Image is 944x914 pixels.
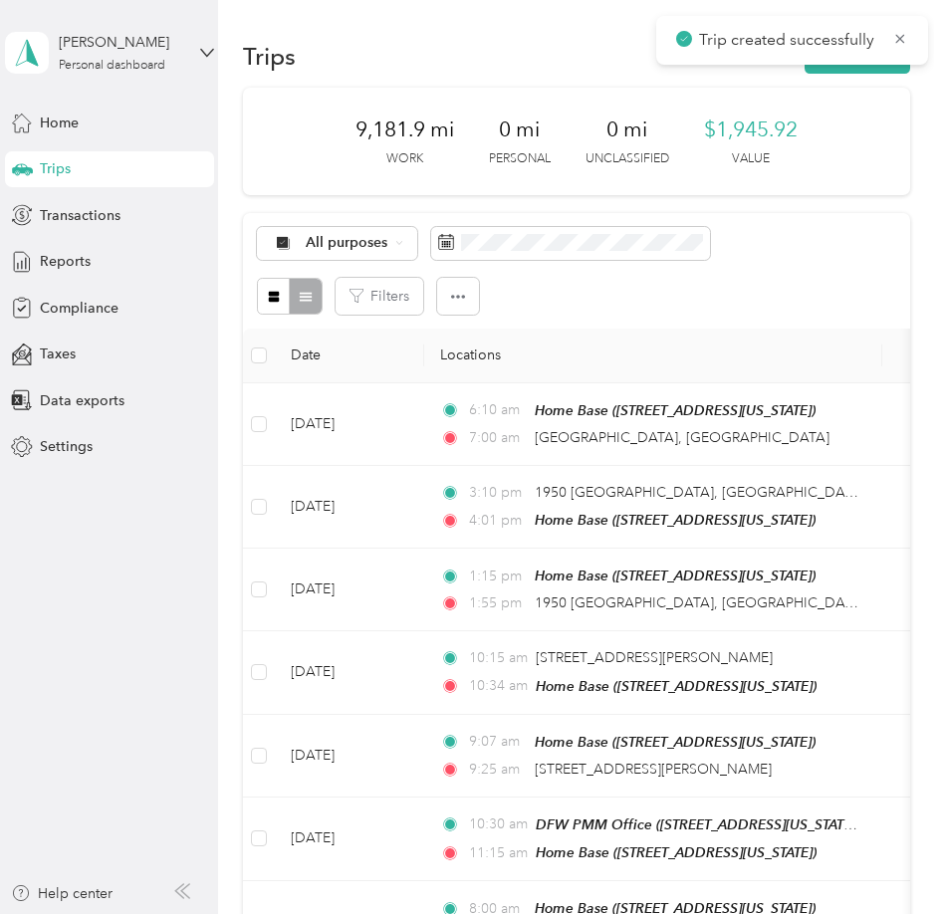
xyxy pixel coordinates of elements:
span: 3:10 pm [469,482,526,504]
td: [DATE] [275,631,424,714]
button: Filters [336,278,423,315]
span: Home Base ([STREET_ADDRESS][US_STATE]) [536,678,817,694]
span: Home Base ([STREET_ADDRESS][US_STATE]) [536,844,817,860]
span: Home Base ([STREET_ADDRESS][US_STATE]) [535,734,816,750]
span: $1,945.92 [704,115,798,143]
span: Settings [40,436,93,457]
span: 1:15 pm [469,566,526,587]
th: Locations [424,329,882,383]
span: [STREET_ADDRESS][PERSON_NAME] [535,761,772,778]
h1: Trips [243,46,296,67]
span: 11:15 am [469,842,528,864]
div: Personal dashboard [59,60,165,72]
span: Taxes [40,343,76,364]
span: 1:55 pm [469,592,526,614]
div: [PERSON_NAME] [59,32,183,53]
span: 0 mi [499,115,540,143]
p: Personal [489,150,551,168]
span: 10:15 am [469,647,528,669]
span: Transactions [40,205,120,226]
td: [DATE] [275,549,424,631]
td: [DATE] [275,466,424,549]
span: [GEOGRAPHIC_DATA], [GEOGRAPHIC_DATA] [535,429,829,446]
span: Home Base ([STREET_ADDRESS][US_STATE]) [535,568,816,583]
span: 10:30 am [469,813,528,835]
span: Trips [40,158,71,179]
span: 10:34 am [469,675,528,697]
button: Help center [11,883,113,904]
span: DFW PMM Office ([STREET_ADDRESS][US_STATE]) [536,816,859,833]
p: Work [386,150,423,168]
td: [DATE] [275,715,424,798]
p: Value [732,150,770,168]
span: 9:07 am [469,731,526,753]
span: Compliance [40,298,118,319]
span: 9,181.9 mi [355,115,454,143]
span: 7:00 am [469,427,526,449]
span: [STREET_ADDRESS][PERSON_NAME] [536,649,773,666]
p: Trip created successfully [699,28,878,53]
p: Unclassified [586,150,669,168]
span: 0 mi [606,115,647,143]
span: 1950 [GEOGRAPHIC_DATA], [GEOGRAPHIC_DATA] [535,484,865,501]
span: All purposes [306,236,388,250]
span: Data exports [40,390,124,411]
span: Home Base ([STREET_ADDRESS][US_STATE]) [535,512,816,528]
span: Reports [40,251,91,272]
td: [DATE] [275,798,424,881]
span: 6:10 am [469,399,526,421]
span: 9:25 am [469,759,526,781]
td: [DATE] [275,383,424,466]
span: Home [40,113,79,133]
iframe: Everlance-gr Chat Button Frame [832,802,944,914]
span: 4:01 pm [469,510,526,532]
span: Home Base ([STREET_ADDRESS][US_STATE]) [535,402,816,418]
span: 1950 [GEOGRAPHIC_DATA], [GEOGRAPHIC_DATA] [535,594,865,611]
th: Date [275,329,424,383]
